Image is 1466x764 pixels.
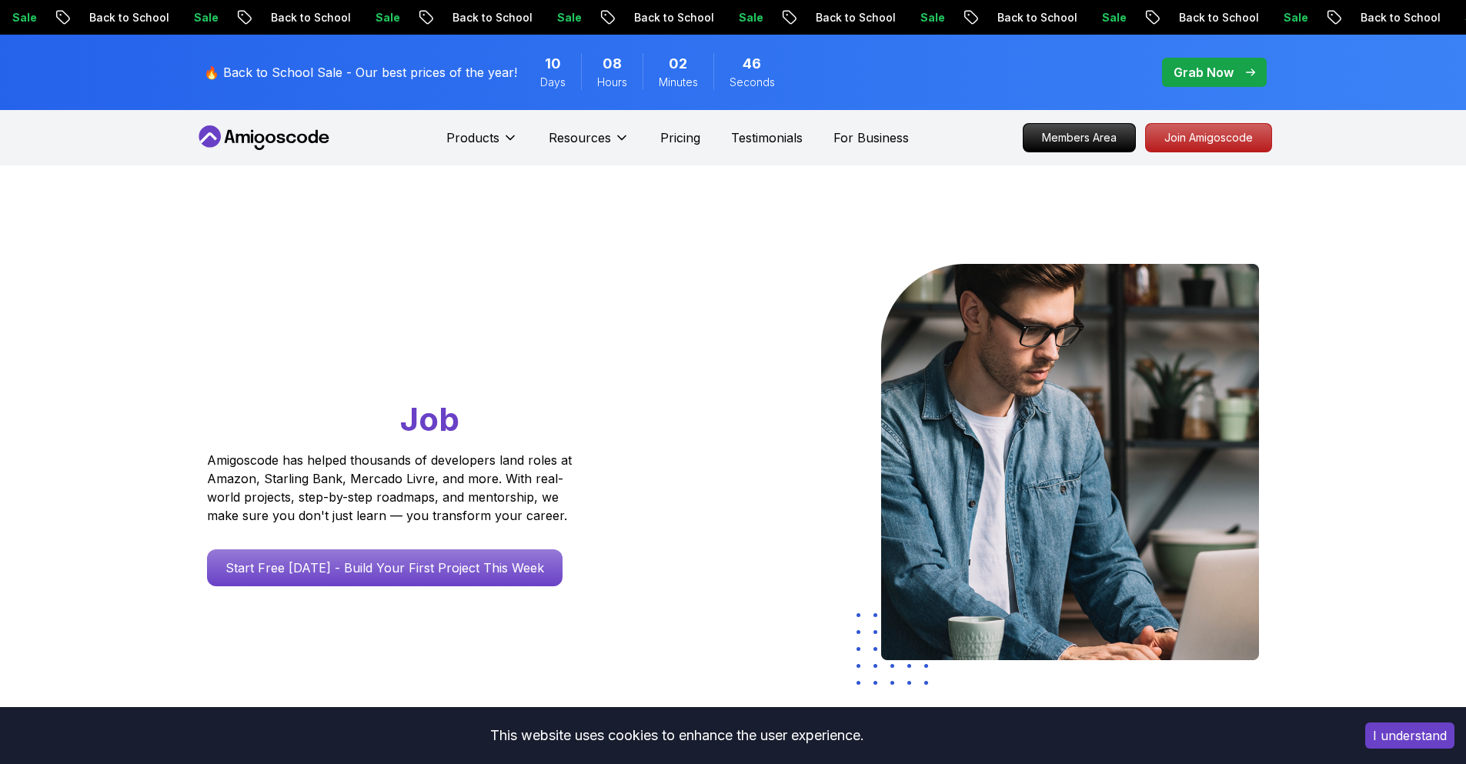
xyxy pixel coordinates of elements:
[730,75,775,90] span: Seconds
[529,10,578,25] p: Sale
[549,128,629,159] button: Resources
[881,264,1259,660] img: hero
[540,75,566,90] span: Days
[207,264,631,442] h1: Go From Learning to Hired: Master Java, Spring Boot & Cloud Skills That Get You the
[1023,123,1136,152] a: Members Area
[446,128,499,147] p: Products
[743,53,761,75] span: 46 Seconds
[597,75,627,90] span: Hours
[1174,63,1234,82] p: Grab Now
[207,549,563,586] a: Start Free [DATE] - Build Your First Project This Week
[549,128,611,147] p: Resources
[731,128,803,147] a: Testimonials
[660,128,700,147] a: Pricing
[400,399,459,439] span: Job
[1024,124,1135,152] p: Members Area
[1146,124,1271,152] p: Join Amigoscode
[347,10,396,25] p: Sale
[61,10,165,25] p: Back to School
[1255,10,1304,25] p: Sale
[165,10,215,25] p: Sale
[603,53,622,75] span: 8 Hours
[1074,10,1123,25] p: Sale
[207,451,576,525] p: Amigoscode has helped thousands of developers land roles at Amazon, Starling Bank, Mercado Livre,...
[969,10,1074,25] p: Back to School
[606,10,710,25] p: Back to School
[1365,722,1454,749] button: Accept cookies
[12,719,1342,752] div: This website uses cookies to enhance the user experience.
[446,128,518,159] button: Products
[424,10,529,25] p: Back to School
[669,53,687,75] span: 2 Minutes
[242,10,347,25] p: Back to School
[892,10,941,25] p: Sale
[545,53,561,75] span: 10 Days
[1145,123,1272,152] a: Join Amigoscode
[1150,10,1255,25] p: Back to School
[833,128,909,147] a: For Business
[1332,10,1437,25] p: Back to School
[787,10,892,25] p: Back to School
[710,10,760,25] p: Sale
[659,75,698,90] span: Minutes
[204,63,517,82] p: 🔥 Back to School Sale - Our best prices of the year!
